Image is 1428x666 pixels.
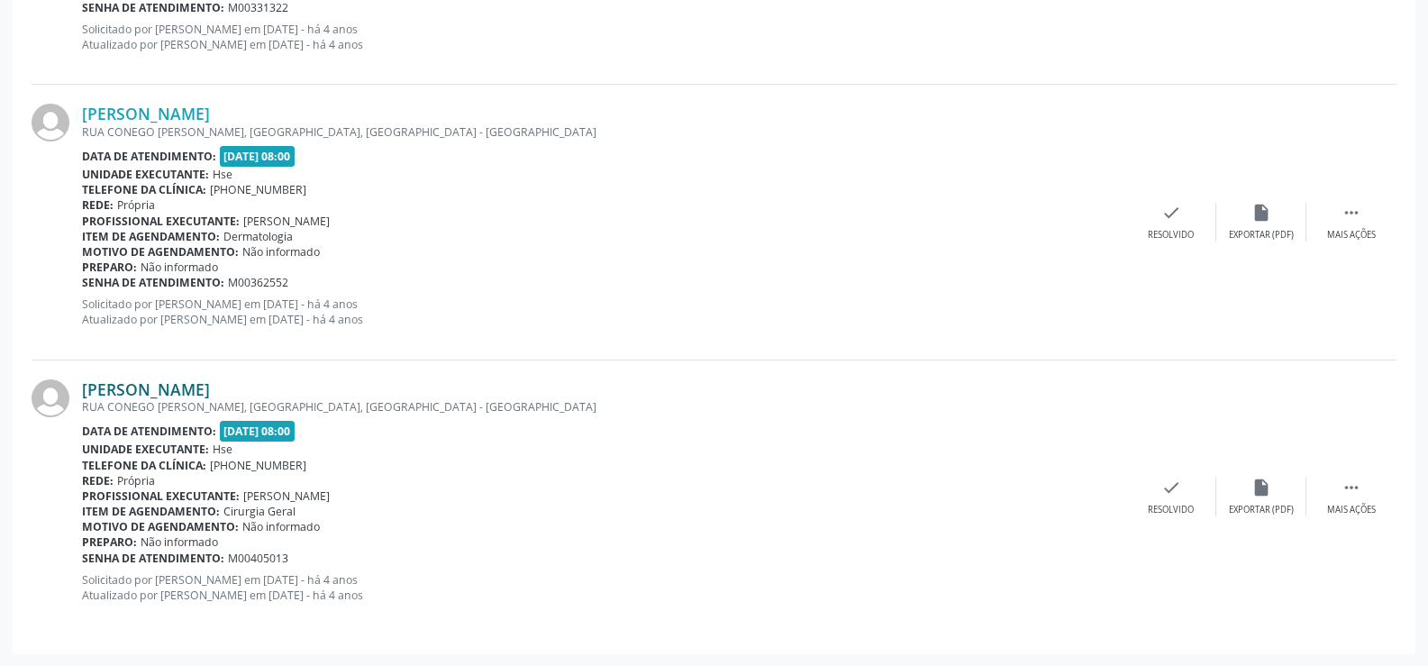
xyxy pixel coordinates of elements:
[82,399,1126,415] div: RUA CONEGO [PERSON_NAME], [GEOGRAPHIC_DATA], [GEOGRAPHIC_DATA] - [GEOGRAPHIC_DATA]
[82,551,224,566] b: Senha de atendimento:
[82,229,220,244] b: Item de agendamento:
[242,519,320,534] span: Não informado
[242,244,320,260] span: Não informado
[243,214,330,229] span: [PERSON_NAME]
[82,244,239,260] b: Motivo de agendamento:
[82,260,137,275] b: Preparo:
[210,458,306,473] span: [PHONE_NUMBER]
[223,504,296,519] span: Cirurgia Geral
[1342,203,1361,223] i: 
[82,504,220,519] b: Item de agendamento:
[82,297,1126,327] p: Solicitado por [PERSON_NAME] em [DATE] - há 4 anos Atualizado por [PERSON_NAME] em [DATE] - há 4 ...
[82,182,206,197] b: Telefone da clínica:
[82,275,224,290] b: Senha de atendimento:
[117,473,155,488] span: Própria
[1251,203,1271,223] i: insert_drive_file
[213,442,232,457] span: Hse
[243,488,330,504] span: [PERSON_NAME]
[82,149,216,164] b: Data de atendimento:
[223,229,293,244] span: Dermatologia
[82,104,210,123] a: [PERSON_NAME]
[82,124,1126,140] div: RUA CONEGO [PERSON_NAME], [GEOGRAPHIC_DATA], [GEOGRAPHIC_DATA] - [GEOGRAPHIC_DATA]
[82,214,240,229] b: Profissional executante:
[1342,478,1361,497] i: 
[82,379,210,399] a: [PERSON_NAME]
[228,551,288,566] span: M00405013
[82,442,209,457] b: Unidade executante:
[1148,504,1194,516] div: Resolvido
[210,182,306,197] span: [PHONE_NUMBER]
[82,424,216,439] b: Data de atendimento:
[1229,229,1294,242] div: Exportar (PDF)
[213,167,232,182] span: Hse
[82,167,209,182] b: Unidade executante:
[141,260,218,275] span: Não informado
[82,473,114,488] b: Rede:
[32,379,69,417] img: img
[141,534,218,550] span: Não informado
[1251,478,1271,497] i: insert_drive_file
[82,572,1126,603] p: Solicitado por [PERSON_NAME] em [DATE] - há 4 anos Atualizado por [PERSON_NAME] em [DATE] - há 4 ...
[1161,478,1181,497] i: check
[1327,229,1376,242] div: Mais ações
[82,197,114,213] b: Rede:
[1327,504,1376,516] div: Mais ações
[1229,504,1294,516] div: Exportar (PDF)
[32,104,69,141] img: img
[1148,229,1194,242] div: Resolvido
[220,421,296,442] span: [DATE] 08:00
[1161,203,1181,223] i: check
[117,197,155,213] span: Própria
[82,22,1126,52] p: Solicitado por [PERSON_NAME] em [DATE] - há 4 anos Atualizado por [PERSON_NAME] em [DATE] - há 4 ...
[82,458,206,473] b: Telefone da clínica:
[82,488,240,504] b: Profissional executante:
[82,519,239,534] b: Motivo de agendamento:
[220,146,296,167] span: [DATE] 08:00
[82,534,137,550] b: Preparo:
[228,275,288,290] span: M00362552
